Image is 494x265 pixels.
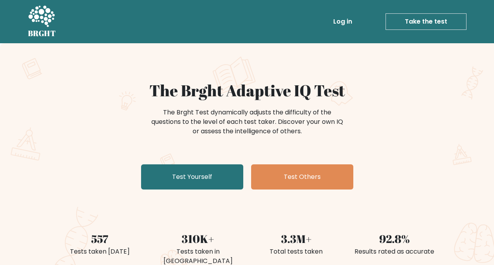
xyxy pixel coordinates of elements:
[251,164,353,190] a: Test Others
[350,247,439,256] div: Results rated as accurate
[141,164,243,190] a: Test Yourself
[252,247,341,256] div: Total tests taken
[350,230,439,247] div: 92.8%
[330,14,355,29] a: Log in
[252,230,341,247] div: 3.3M+
[55,247,144,256] div: Tests taken [DATE]
[55,81,439,100] h1: The Brght Adaptive IQ Test
[386,13,466,30] a: Take the test
[55,230,144,247] div: 557
[154,230,242,247] div: 310K+
[149,108,345,136] div: The Brght Test dynamically adjusts the difficulty of the questions to the level of each test take...
[28,29,56,38] h5: BRGHT
[28,3,56,40] a: BRGHT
